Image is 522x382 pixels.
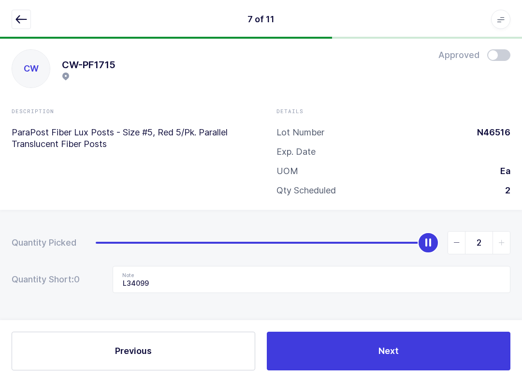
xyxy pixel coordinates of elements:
[276,146,316,158] div: Exp. Date
[12,107,246,115] div: Description
[497,185,510,196] div: 2
[113,266,510,293] input: Note
[96,231,510,254] div: slider between 0 and 2
[276,107,510,115] div: Details
[276,127,324,138] div: Lot Number
[247,14,275,25] div: 7 of 11
[12,127,246,150] p: ParaPost Fiber Lux Posts - Size #5, Red 5/Pk. Parallel Translucent Fiber Posts
[62,57,116,73] h1: CW-PF1715
[12,50,50,88] div: CW
[469,127,510,138] div: N46516
[12,332,255,370] button: Previous
[276,185,336,196] div: Qty Scheduled
[115,345,152,357] span: Previous
[493,165,510,177] div: Ea
[276,165,298,177] div: UOM
[267,332,510,370] button: Next
[378,345,399,357] span: Next
[74,274,93,285] span: 0
[12,274,93,285] div: Quantity Short:
[438,49,479,61] span: Approved
[12,237,76,249] div: Quantity Picked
